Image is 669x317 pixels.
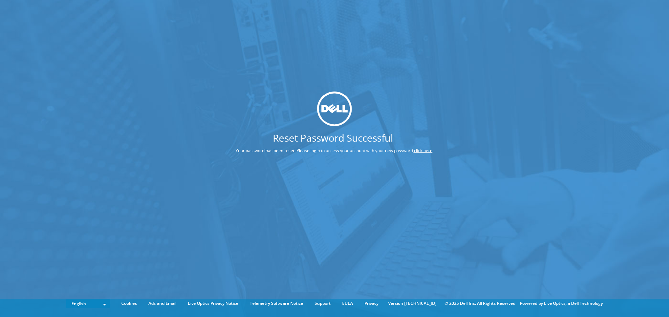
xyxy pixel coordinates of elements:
a: Telemetry Software Notice [245,300,308,307]
img: dell_svg_logo.svg [317,92,352,126]
a: click here [414,148,432,153]
a: Privacy [359,300,384,307]
a: Live Optics Privacy Notice [183,300,244,307]
p: Your password has been reset. Please login to access your account with your new password, . [209,147,460,154]
li: Powered by Live Optics, a Dell Technology [520,300,603,307]
h1: Reset Password Successful [209,133,456,143]
a: EULA [337,300,358,307]
li: Version [TECHNICAL_ID] [385,300,440,307]
a: Ads and Email [143,300,182,307]
li: © 2025 Dell Inc. All Rights Reserved [441,300,519,307]
a: Cookies [116,300,142,307]
a: Support [309,300,336,307]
